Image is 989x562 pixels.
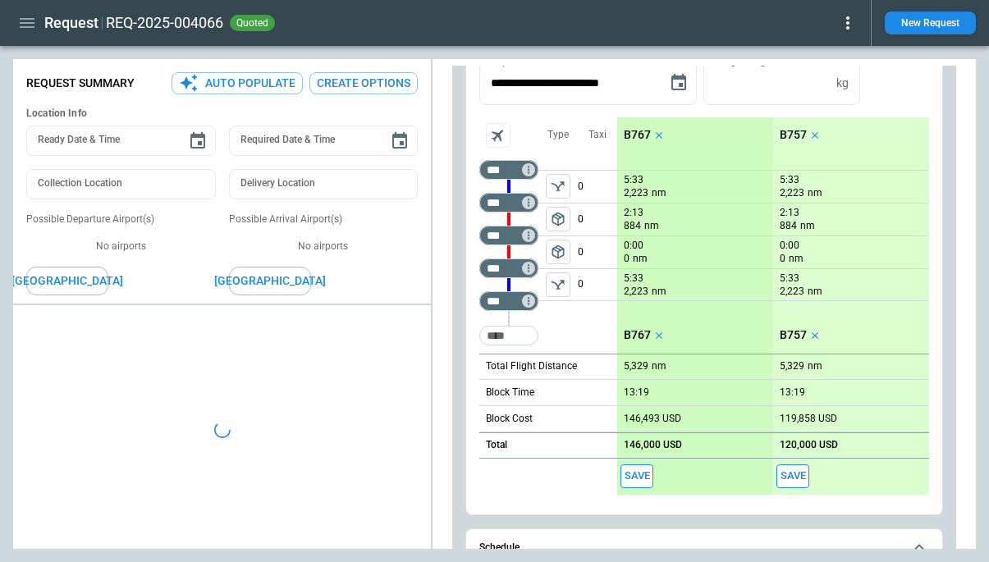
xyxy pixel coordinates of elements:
[624,413,681,425] p: 146,493 USD
[491,54,558,68] label: Departure time
[479,326,538,345] div: Too short
[546,174,570,199] button: left aligned
[624,128,651,142] p: B767
[789,252,804,266] p: nm
[652,186,666,200] p: nm
[550,244,566,260] span: package_2
[181,125,214,158] button: Choose date
[633,252,648,266] p: nm
[309,72,418,94] button: Create Options
[546,240,570,264] span: Type of sector
[780,252,785,266] p: 0
[479,193,538,212] div: Not found
[780,328,807,342] p: B757
[624,240,643,252] p: 0:00
[106,13,223,33] h2: REQ-2025-004066
[383,125,416,158] button: Choose date
[617,117,929,495] div: scrollable content
[780,413,837,425] p: 119,858 USD
[578,203,617,235] p: 0
[808,359,822,373] p: nm
[780,240,799,252] p: 0:00
[479,291,538,311] div: Too short
[486,123,511,148] span: Aircraft selection
[546,207,570,231] span: Type of sector
[26,76,135,90] p: Request Summary
[486,412,533,426] p: Block Cost
[26,212,216,226] p: Possible Departure Airport(s)
[780,360,804,372] p: 5,329
[780,439,838,451] p: 120,000 USD
[624,285,648,299] p: 2,223
[229,240,419,254] p: No airports
[808,285,822,299] p: nm
[780,128,807,142] p: B757
[578,171,617,203] p: 0
[715,54,775,68] label: Cargo Weight
[26,107,418,120] h6: Location Info
[624,219,641,233] p: 884
[780,186,804,200] p: 2,223
[479,160,538,180] div: Not found
[546,272,570,297] span: Type of sector
[624,439,682,451] p: 146,000 USD
[780,285,804,299] p: 2,223
[808,186,822,200] p: nm
[652,285,666,299] p: nm
[836,76,849,90] p: kg
[662,66,695,99] button: Choose date, selected date is Oct 8, 2025
[486,386,534,400] p: Block Time
[885,11,976,34] button: New Request
[479,258,538,278] div: Not found
[546,207,570,231] button: left aligned
[26,267,108,295] button: [GEOGRAPHIC_DATA]
[550,211,566,227] span: package_2
[624,272,643,285] p: 5:33
[780,272,799,285] p: 5:33
[652,359,666,373] p: nm
[578,236,617,268] p: 0
[620,464,653,488] button: Save
[624,328,651,342] p: B767
[800,219,815,233] p: nm
[780,207,799,219] p: 2:13
[229,212,419,226] p: Possible Arrival Airport(s)
[780,219,797,233] p: 884
[620,464,653,488] span: Save this aircraft quote and copy details to clipboard
[780,386,805,399] p: 13:19
[546,174,570,199] span: Type of sector
[588,128,607,142] p: Taxi
[776,464,809,488] button: Save
[780,174,799,186] p: 5:33
[479,542,520,553] h6: Schedule
[479,226,538,245] div: Not found
[547,128,569,142] p: Type
[776,464,809,488] span: Save this aircraft quote and copy details to clipboard
[644,219,659,233] p: nm
[546,272,570,297] button: left aligned
[578,269,617,300] p: 0
[486,440,507,450] h6: Total
[546,240,570,264] button: left aligned
[624,174,643,186] p: 5:33
[229,267,311,295] button: [GEOGRAPHIC_DATA]
[26,240,216,254] p: No airports
[172,72,303,94] button: Auto Populate
[624,386,649,399] p: 13:19
[624,360,648,372] p: 5,329
[233,17,272,29] span: quoted
[44,13,98,33] h1: Request
[624,186,648,200] p: 2,223
[624,207,643,219] p: 2:13
[624,252,630,266] p: 0
[486,359,577,373] p: Total Flight Distance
